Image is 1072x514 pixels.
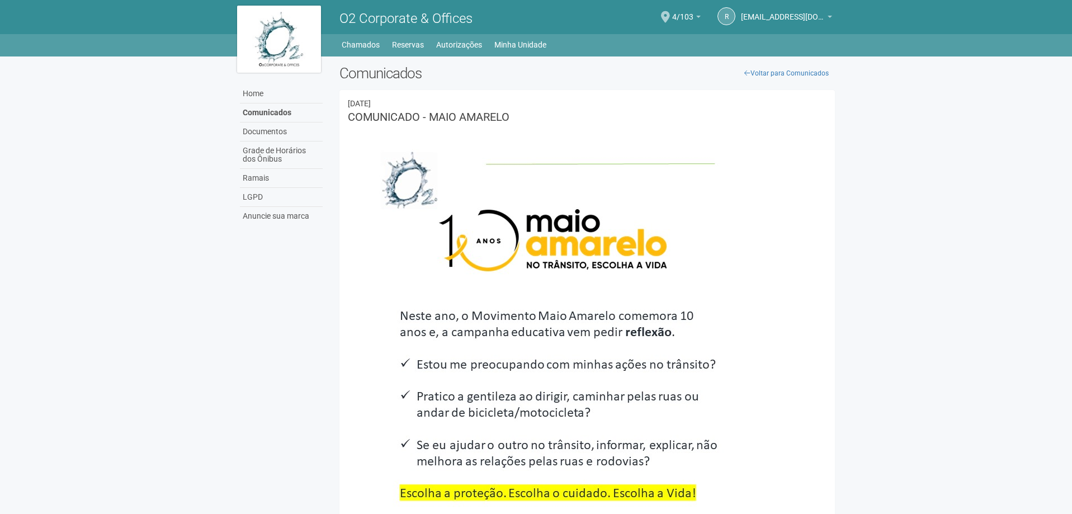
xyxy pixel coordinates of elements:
a: Ramais [240,169,323,188]
a: r [717,7,735,25]
div: 08/05/2023 12:33 [348,98,827,109]
a: Voltar para Comunicados [738,65,835,82]
a: Grade de Horários dos Ônibus [240,142,323,169]
span: riodejaneiro.o2corporate@regus.com [741,2,825,21]
a: Documentos [240,122,323,142]
h3: COMUNICADO - MAIO AMARELO [348,111,827,122]
a: Autorizações [436,37,482,53]
a: LGPD [240,188,323,207]
a: Chamados [342,37,380,53]
h2: Comunicados [339,65,835,82]
a: Minha Unidade [494,37,546,53]
a: Comunicados [240,103,323,122]
span: 4/103 [672,2,693,21]
a: [EMAIL_ADDRESS][DOMAIN_NAME] [741,14,832,23]
a: Anuncie sua marca [240,207,323,225]
a: Home [240,84,323,103]
a: 4/103 [672,14,701,23]
span: O2 Corporate & Offices [339,11,473,26]
img: logo.jpg [237,6,321,73]
a: Reservas [392,37,424,53]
